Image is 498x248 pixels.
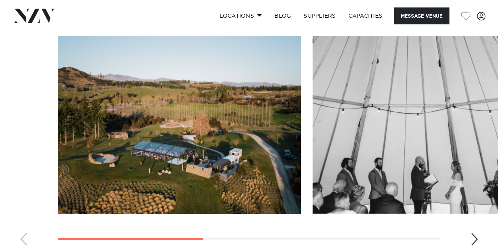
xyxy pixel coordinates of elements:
a: Capacities [342,7,389,24]
img: nzv-logo.png [13,9,56,23]
swiper-slide: 1 / 4 [58,36,301,214]
a: Locations [213,7,268,24]
a: BLOG [268,7,297,24]
button: Message Venue [394,7,449,24]
a: SUPPLIERS [297,7,342,24]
